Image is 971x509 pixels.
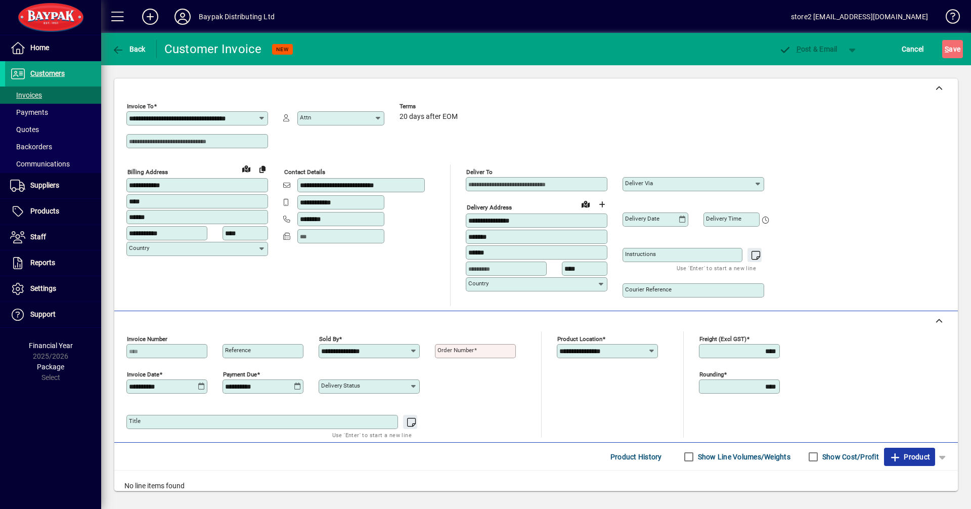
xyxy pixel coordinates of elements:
[127,103,154,110] mat-label: Invoice To
[10,143,52,151] span: Backorders
[902,41,924,57] span: Cancel
[5,138,101,155] a: Backorders
[127,371,159,378] mat-label: Invoice date
[889,449,930,465] span: Product
[774,40,843,58] button: Post & Email
[5,225,101,250] a: Staff
[127,335,167,343] mat-label: Invoice number
[899,40,926,58] button: Cancel
[706,215,741,222] mat-label: Delivery time
[30,69,65,77] span: Customers
[5,199,101,224] a: Products
[5,121,101,138] a: Quotes
[5,250,101,276] a: Reports
[578,196,594,212] a: View on map
[5,276,101,302] a: Settings
[223,371,257,378] mat-label: Payment due
[10,108,48,116] span: Payments
[10,91,42,99] span: Invoices
[30,284,56,292] span: Settings
[114,471,958,501] div: No line items found
[129,417,141,425] mat-label: Title
[30,207,59,215] span: Products
[791,9,928,25] div: store2 [EMAIL_ADDRESS][DOMAIN_NAME]
[594,196,610,213] button: Choose address
[30,259,55,267] span: Reports
[238,160,254,177] a: View on map
[942,40,963,58] button: Save
[332,429,412,441] mat-hint: Use 'Enter' to start a new line
[101,40,157,58] app-page-header-button: Back
[400,113,458,121] span: 20 days after EOM
[677,262,756,274] mat-hint: Use 'Enter' to start a new line
[129,244,149,251] mat-label: Country
[945,45,949,53] span: S
[10,125,39,134] span: Quotes
[625,286,672,293] mat-label: Courier Reference
[5,302,101,327] a: Support
[696,452,790,462] label: Show Line Volumes/Weights
[10,160,70,168] span: Communications
[945,41,960,57] span: ave
[5,173,101,198] a: Suppliers
[699,371,724,378] mat-label: Rounding
[30,44,49,52] span: Home
[400,103,460,110] span: Terms
[254,161,271,177] button: Copy to Delivery address
[468,280,489,287] mat-label: Country
[319,335,339,343] mat-label: Sold by
[30,310,56,318] span: Support
[112,45,146,53] span: Back
[225,347,251,354] mat-label: Reference
[5,87,101,104] a: Invoices
[29,342,73,350] span: Financial Year
[134,8,166,26] button: Add
[625,250,656,258] mat-label: Instructions
[606,448,666,466] button: Product History
[625,180,653,187] mat-label: Deliver via
[5,155,101,173] a: Communications
[557,335,602,343] mat-label: Product location
[37,363,64,371] span: Package
[820,452,879,462] label: Show Cost/Profit
[30,181,59,189] span: Suppliers
[884,448,935,466] button: Product
[610,449,662,465] span: Product History
[276,46,289,53] span: NEW
[938,2,958,35] a: Knowledge Base
[699,335,746,343] mat-label: Freight (excl GST)
[437,347,474,354] mat-label: Order number
[797,45,801,53] span: P
[466,168,493,176] mat-label: Deliver To
[30,233,46,241] span: Staff
[164,41,262,57] div: Customer Invoice
[109,40,148,58] button: Back
[5,35,101,61] a: Home
[300,114,311,121] mat-label: Attn
[166,8,199,26] button: Profile
[199,9,275,25] div: Baypak Distributing Ltd
[5,104,101,121] a: Payments
[779,45,837,53] span: ost & Email
[321,382,360,389] mat-label: Delivery status
[625,215,659,222] mat-label: Delivery date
